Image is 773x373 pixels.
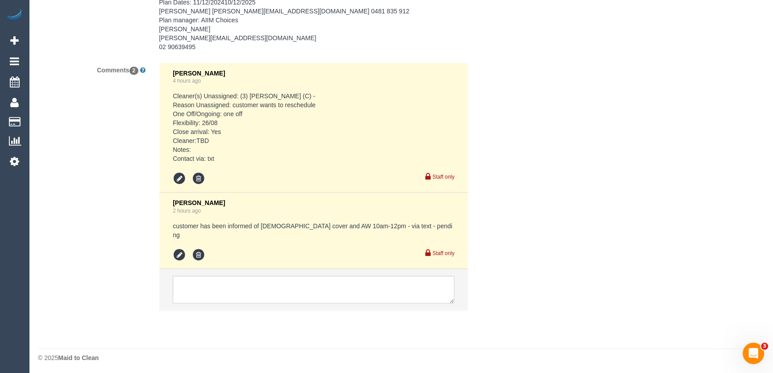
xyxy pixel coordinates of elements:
span: 3 [761,343,768,350]
strong: Maid to Clean [58,354,99,361]
span: [PERSON_NAME] [173,199,225,206]
pre: customer has been informed of [DEMOGRAPHIC_DATA] cover and AW 10am-12pm - via text - pending [173,222,454,239]
span: [PERSON_NAME] [173,70,225,77]
small: Staff only [432,250,454,256]
iframe: Intercom live chat [743,343,764,364]
div: © 2025 [38,353,764,362]
pre: Cleaner(s) Unassigned: (3) [PERSON_NAME] (C) - Reason Unassigned: customer wants to reschedule On... [173,92,454,163]
span: 2 [129,67,139,75]
label: Comments [31,63,152,75]
a: 2 hours ago [173,208,201,214]
img: Automaid Logo [5,9,23,21]
small: Staff only [432,174,454,180]
a: 4 hours ago [173,78,201,84]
